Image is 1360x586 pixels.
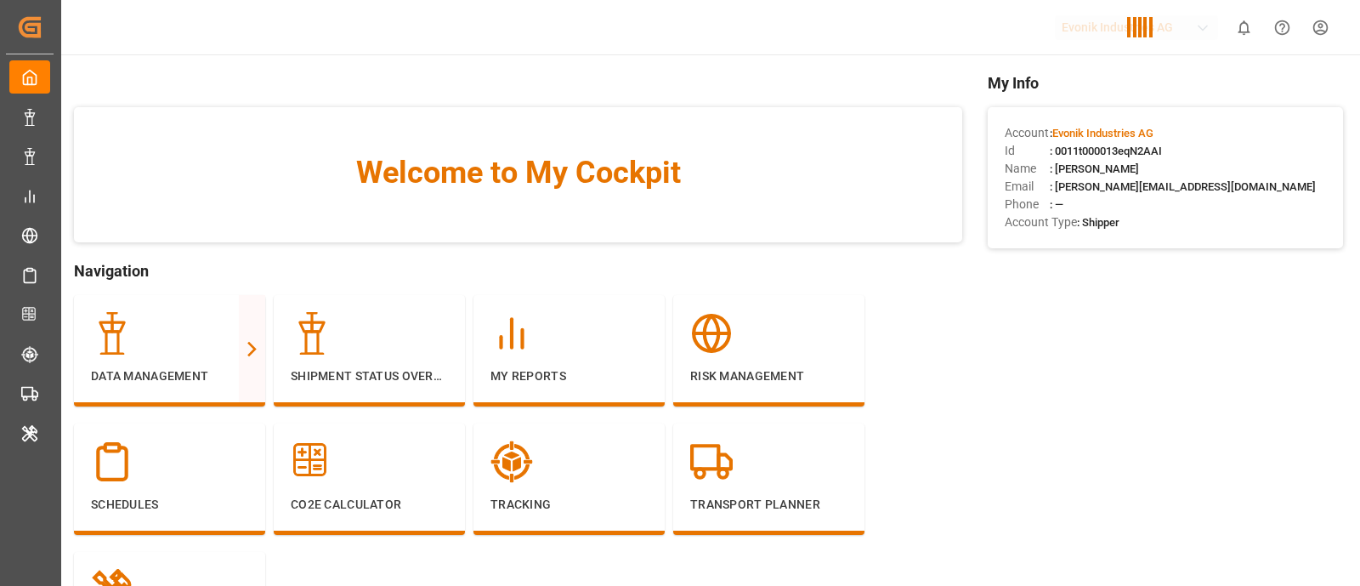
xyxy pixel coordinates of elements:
[1077,216,1119,229] span: : Shipper
[1050,180,1316,193] span: : [PERSON_NAME][EMAIL_ADDRESS][DOMAIN_NAME]
[690,496,847,514] p: Transport Planner
[988,71,1343,94] span: My Info
[1050,145,1162,157] span: : 0011t000013eqN2AAI
[690,367,847,385] p: Risk Management
[1050,127,1153,139] span: :
[1052,127,1153,139] span: Evonik Industries AG
[1050,198,1063,211] span: : —
[91,496,248,514] p: Schedules
[108,150,928,196] span: Welcome to My Cockpit
[291,496,448,514] p: CO2e Calculator
[1005,178,1050,196] span: Email
[1005,213,1077,231] span: Account Type
[1055,11,1225,43] button: Evonik Industries AG
[1005,160,1050,178] span: Name
[1263,9,1301,47] button: Help Center
[1225,9,1263,47] button: show 0 new notifications
[1050,162,1139,175] span: : [PERSON_NAME]
[1005,196,1050,213] span: Phone
[490,367,648,385] p: My Reports
[291,367,448,385] p: Shipment Status Overview
[1005,142,1050,160] span: Id
[490,496,648,514] p: Tracking
[1005,124,1050,142] span: Account
[91,367,248,385] p: Data Management
[74,259,962,282] span: Navigation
